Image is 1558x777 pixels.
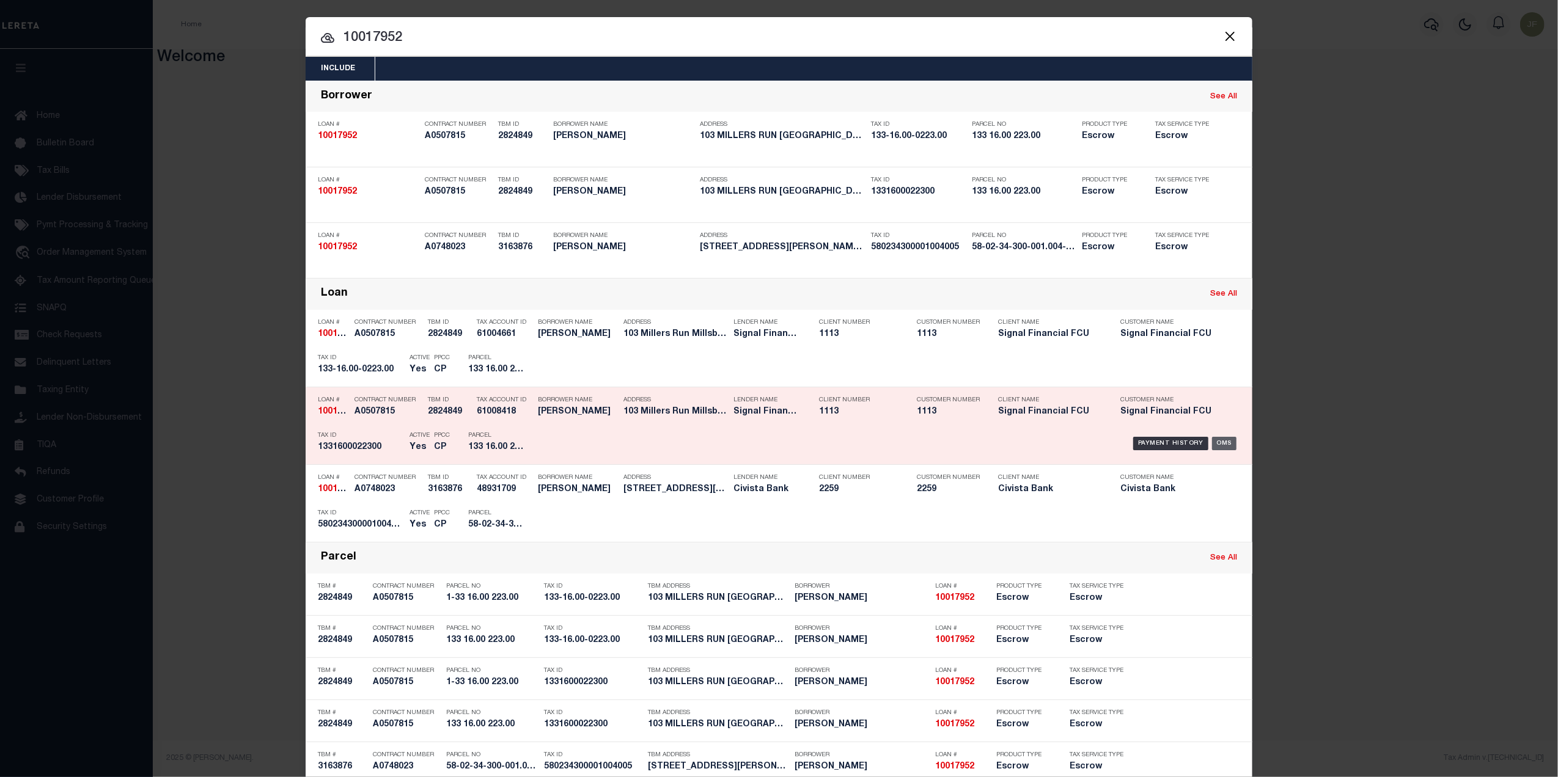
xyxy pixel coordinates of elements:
h5: A0507815 [373,677,440,688]
p: Product Type [996,667,1051,674]
p: Customer Number [917,396,980,404]
h5: 103 Millers Run Millsboro DE 19966 [623,407,727,417]
h5: 103 MILLERS RUN MILLSBORO DE 19... [648,677,788,688]
p: Product Type [996,583,1051,590]
p: Product Type [996,625,1051,632]
p: Borrower [795,625,929,632]
h5: 6244 Woods Ridge Road Dillsboro... [623,484,727,495]
h5: 580234300001004005 [544,762,642,772]
h5: JEFFREY STEVENSON [538,329,617,340]
p: Client Name [998,319,1102,326]
p: TBM Address [648,709,788,717]
h5: 103 MILLERS RUN MILLSBORO DE 19... [700,187,865,197]
h5: CP [434,442,450,453]
h5: Escrow [1082,243,1137,253]
p: Client Number [819,319,898,326]
h5: 133 16.00 223.00 [446,635,538,646]
p: TBM Address [648,667,788,674]
p: Product Type [1082,232,1137,239]
p: Parcel No [972,177,1076,184]
p: Tax Service Type [1070,709,1125,717]
p: Tax Service Type [1070,625,1125,632]
p: Borrower Name [538,396,617,404]
h5: 61004661 [477,329,532,340]
h5: 6244 Woods Ridge Road Dillsboro... [700,243,865,253]
p: PPCC [434,354,450,362]
strong: 10017952 [935,594,974,602]
h5: 3163876 [428,484,471,495]
p: Contract Number [425,121,492,128]
h5: Escrow [1155,131,1216,142]
h5: 3163876 [498,243,547,253]
h5: 1113 [819,407,898,417]
p: Customer Number [917,319,980,326]
p: Loan # [935,583,990,590]
p: Parcel No [972,232,1076,239]
strong: 10017952 [935,720,974,729]
p: Loan # [935,667,990,674]
h5: 3163876 [318,762,367,772]
h5: Escrow [996,677,1051,688]
h5: Escrow [996,593,1051,604]
h5: 1113 [917,407,978,417]
h5: 2259 [917,484,978,495]
h5: Escrow [1070,677,1125,688]
h5: Civista Bank [998,484,1102,495]
p: Contract Number [355,396,422,404]
p: Tax ID [544,583,642,590]
strong: 10017952 [318,485,357,494]
h5: 2824849 [318,635,367,646]
p: Lender Name [733,474,801,481]
p: Contract Number [425,232,492,239]
p: TBM # [318,625,367,632]
p: Borrower Name [538,474,617,481]
h5: Escrow [996,635,1051,646]
h5: 2824849 [498,187,547,197]
h5: 10017952 [935,762,990,772]
h5: Kenneth W Ayers [795,762,929,772]
p: TBM # [318,583,367,590]
p: Contract Number [355,319,422,326]
h5: 133 16.00 223.00 [446,720,538,730]
p: PPCC [434,509,450,517]
h5: 1113 [819,329,898,340]
h5: 133-16.00-0223.00 [544,593,642,604]
button: Include [306,57,370,81]
h5: A0748023 [425,243,492,253]
h5: 2824849 [318,720,367,730]
p: Product Type [1082,121,1137,128]
h5: CP [434,520,450,530]
p: TBM # [318,667,367,674]
div: Loan [321,287,348,301]
h5: Kenneth W Ayers [553,243,694,253]
h5: Signal Financial FCU [1120,329,1224,340]
p: Product Type [996,751,1051,759]
p: Loan # [935,625,990,632]
h5: KENNETH AYERS [538,484,617,495]
p: TBM # [318,751,367,759]
h5: 103 MILLERS RUN MILLSBORO DE 19... [648,593,788,604]
p: Contract Number [373,709,440,717]
p: Tax ID [871,232,966,239]
p: Customer Number [917,474,980,481]
p: Tax Account ID [477,474,532,481]
p: Parcel No [446,667,538,674]
p: PPCC [434,432,450,439]
h5: Yes [410,365,428,375]
button: Close [1222,28,1238,44]
h5: 1331600022300 [544,677,642,688]
p: Contract Number [373,625,440,632]
p: Lender Name [733,396,801,404]
h5: 2824849 [318,677,367,688]
p: Client Number [819,474,898,481]
p: Loan # [318,121,419,128]
p: Tax ID [318,432,403,439]
p: Loan # [935,751,990,759]
p: Parcel [468,354,523,362]
h5: 6244 Woods Ridge Road Dillsboro... [648,762,788,772]
h5: Escrow [1082,131,1137,142]
h5: 1113 [917,329,978,340]
p: Address [700,177,865,184]
h5: 133 16.00 223.00 [972,187,1076,197]
p: TBM ID [428,319,471,326]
